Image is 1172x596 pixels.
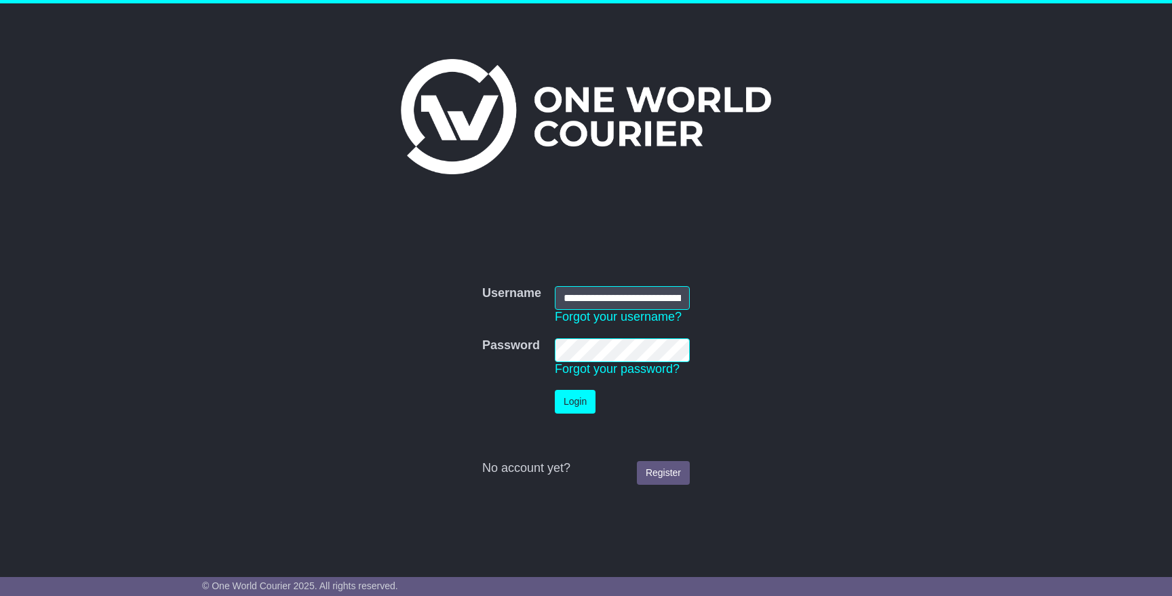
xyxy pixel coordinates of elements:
[401,59,771,174] img: One World
[482,461,690,476] div: No account yet?
[482,338,540,353] label: Password
[637,461,690,485] a: Register
[555,310,682,323] a: Forgot your username?
[202,580,398,591] span: © One World Courier 2025. All rights reserved.
[482,286,541,301] label: Username
[555,362,680,376] a: Forgot your password?
[555,390,595,414] button: Login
